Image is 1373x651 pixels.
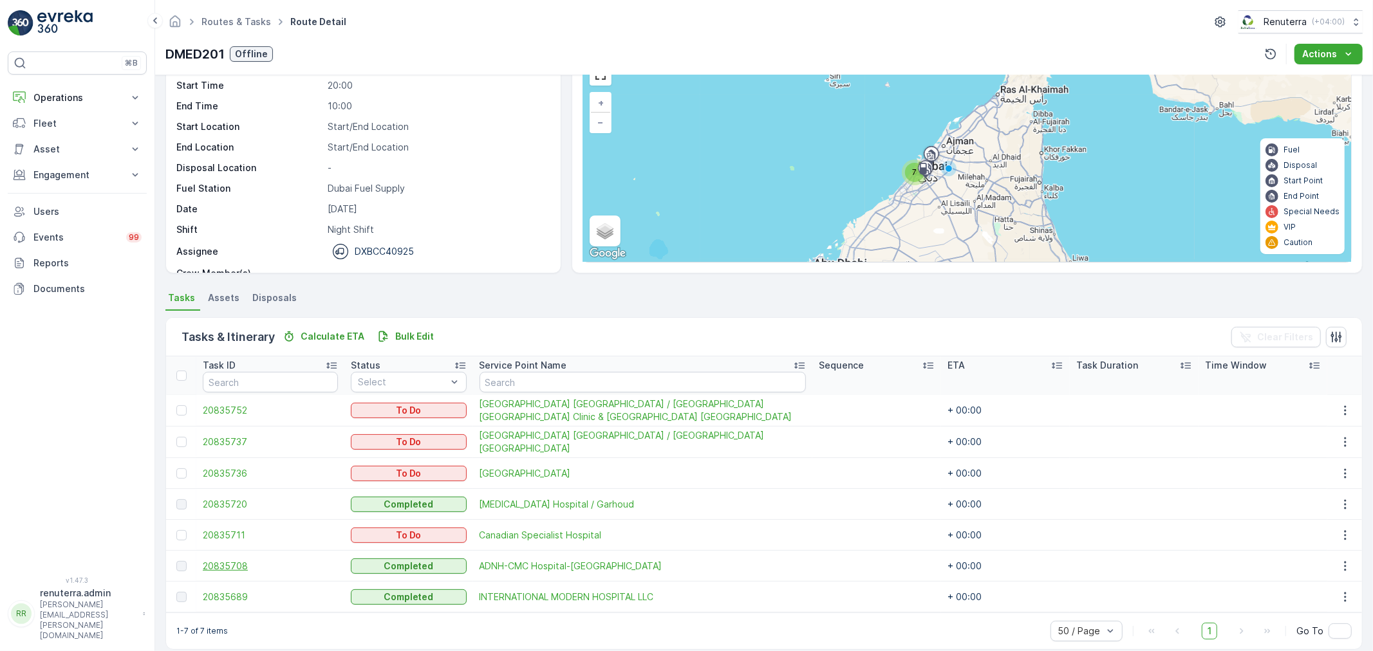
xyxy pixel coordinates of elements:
button: To Do [351,403,467,418]
p: Renuterra [1264,15,1307,28]
a: 20835708 [203,560,338,573]
button: Clear Filters [1231,327,1321,347]
p: To Do [396,467,422,480]
p: End Point [1284,191,1319,201]
td: + 00:00 [941,551,1070,582]
img: Screenshot_2024-07-26_at_13.33.01.png [1238,15,1258,29]
button: RRrenuterra.admin[PERSON_NAME][EMAIL_ADDRESS][PERSON_NAME][DOMAIN_NAME] [8,587,147,641]
p: [PERSON_NAME][EMAIL_ADDRESS][PERSON_NAME][DOMAIN_NAME] [40,600,136,641]
p: ETA [948,359,965,372]
button: Engagement [8,162,147,188]
p: Night Shift [328,223,547,236]
p: Reports [33,257,142,270]
a: 20835752 [203,404,338,417]
div: 7 [902,160,928,185]
span: Disposals [252,291,297,304]
input: Search [203,372,338,392]
span: ADNH-CMC Hospital-[GEOGRAPHIC_DATA] [480,560,806,573]
a: Homepage [168,19,182,30]
td: + 00:00 [941,458,1070,489]
a: Users [8,199,147,225]
span: Route Detail [288,15,349,28]
p: DXBCC40925 [355,245,414,258]
a: Documents [8,276,147,302]
div: Toggle Row Selected [176,592,187,602]
button: Asset [8,136,147,162]
p: Start Point [1284,176,1323,186]
td: + 00:00 [941,582,1070,612]
p: Disposal [1284,160,1317,170]
button: Offline [230,46,273,62]
div: Toggle Row Selected [176,468,187,479]
a: INTERNATIONAL MODERN HOSPITAL LLC [480,591,806,603]
p: 1-7 of 7 items [176,626,228,636]
button: Completed [351,558,467,574]
a: Open this area in Google Maps (opens a new window) [586,245,629,262]
p: Actions [1302,48,1337,60]
div: Toggle Row Selected [176,405,187,416]
a: Zoom In [591,93,610,113]
span: Go To [1296,625,1323,637]
div: Toggle Row Selected [176,530,187,540]
a: 20835711 [203,529,338,542]
p: Service Point Name [480,359,567,372]
button: To Do [351,527,467,543]
td: + 00:00 [941,426,1070,458]
td: + 00:00 [941,395,1070,426]
img: Google [586,245,629,262]
p: Sequence [819,359,864,372]
p: Completed [384,591,434,603]
p: To Do [396,436,422,448]
p: Completed [384,560,434,573]
button: Calculate ETA [277,329,369,344]
a: Dubai London / Dubai London Hospital Jumeirah Al Safa [480,429,806,455]
p: Caution [1284,237,1312,248]
a: Canadian Specialist Hospital [480,529,806,542]
span: Tasks [168,291,195,304]
div: 0 [583,57,1351,262]
p: Fuel [1284,145,1300,155]
p: End Time [176,100,322,113]
p: - [328,161,547,174]
p: Offline [235,48,268,60]
span: + [598,97,604,108]
img: logo_light-DOdMpM7g.png [37,10,93,36]
p: Task Duration [1076,359,1138,372]
p: Task ID [203,359,236,372]
p: End Location [176,141,322,154]
p: Dubai Fuel Supply [328,182,547,195]
div: Toggle Row Selected [176,437,187,447]
p: Calculate ETA [301,330,364,343]
p: Disposal Location [176,161,322,174]
p: Engagement [33,169,121,181]
a: Layers [591,217,619,245]
span: [GEOGRAPHIC_DATA] [GEOGRAPHIC_DATA] / [GEOGRAPHIC_DATA] [GEOGRAPHIC_DATA] [480,429,806,455]
span: [MEDICAL_DATA] Hospital / Garhoud [480,498,806,511]
td: + 00:00 [941,489,1070,520]
input: Search [480,372,806,392]
p: ( +04:00 ) [1312,17,1345,27]
p: Fuel Station [176,182,322,195]
button: Bulk Edit [372,329,439,344]
p: Events [33,231,118,244]
button: Fleet [8,111,147,136]
button: Completed [351,589,467,605]
td: + 00:00 [941,520,1070,551]
a: Events99 [8,225,147,250]
p: Users [33,205,142,218]
span: 20835689 [203,591,338,603]
button: Renuterra(+04:00) [1238,10,1363,33]
div: Toggle Row Selected [176,499,187,509]
p: Clear Filters [1257,331,1313,344]
button: Actions [1294,44,1363,64]
p: Asset [33,143,121,156]
p: - [328,267,547,280]
p: Operations [33,91,121,104]
p: Select [358,376,447,389]
p: Completed [384,498,434,511]
p: To Do [396,404,422,417]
